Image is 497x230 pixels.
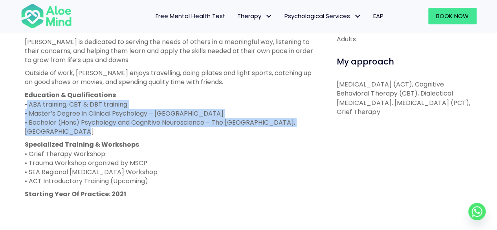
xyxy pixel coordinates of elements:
[21,3,72,29] img: Aloe mind Logo
[25,140,319,186] p: • Grief Therapy Workshop • Trauma Workshop organized by MSCP • SEA Regional [MEDICAL_DATA] Worksh...
[428,8,477,24] a: Book Now
[352,11,363,22] span: Psychological Services: submenu
[367,8,389,24] a: EAP
[156,12,226,20] span: Free Mental Health Test
[436,12,469,20] span: Book Now
[25,90,116,99] strong: Education & Qualifications
[25,90,319,136] p: • ABA training, CBT & DBT training • Master’s Degree in Clinical Psychology – [GEOGRAPHIC_DATA] •...
[25,37,319,65] p: [PERSON_NAME] is dedicated to serving the needs of others in a meaningful way, listening to their...
[150,8,231,24] a: Free Mental Health Test
[337,80,472,116] p: [MEDICAL_DATA] (ACT), Cognitive Behavioral Therapy (CBT), Dialectical [MEDICAL_DATA], [MEDICAL_DA...
[373,12,383,20] span: EAP
[337,56,394,67] span: My approach
[279,8,367,24] a: Psychological ServicesPsychological Services: submenu
[284,12,361,20] span: Psychological Services
[25,190,126,199] strong: Starting Year Of Practice: 2021
[25,140,139,149] strong: Specialized Training & Workshops
[468,203,486,220] a: Whatsapp
[263,11,275,22] span: Therapy: submenu
[237,12,273,20] span: Therapy
[337,35,472,44] div: Adults
[231,8,279,24] a: TherapyTherapy: submenu
[82,8,389,24] nav: Menu
[25,68,319,86] p: Outside of work, [PERSON_NAME] enjoys travelling, doing pilates and light sports, catching up on ...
